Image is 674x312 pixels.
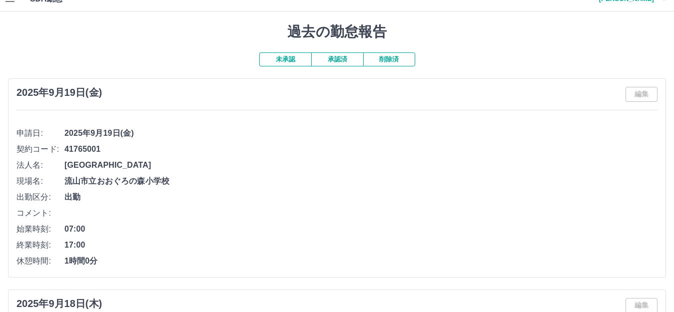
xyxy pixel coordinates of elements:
[64,175,658,187] span: 流山市立おおぐろの森小学校
[16,127,64,139] span: 申請日:
[16,223,64,235] span: 始業時刻:
[311,52,363,66] button: 承認済
[259,52,311,66] button: 未承認
[64,255,658,267] span: 1時間0分
[64,143,658,155] span: 41765001
[16,87,102,98] h3: 2025年9月19日(金)
[16,298,102,310] h3: 2025年9月18日(木)
[16,143,64,155] span: 契約コード:
[16,255,64,267] span: 休憩時間:
[16,207,64,219] span: コメント:
[64,191,658,203] span: 出勤
[16,175,64,187] span: 現場名:
[16,239,64,251] span: 終業時刻:
[363,52,415,66] button: 削除済
[8,23,666,40] h1: 過去の勤怠報告
[16,159,64,171] span: 法人名:
[16,191,64,203] span: 出勤区分:
[64,239,658,251] span: 17:00
[64,223,658,235] span: 07:00
[64,159,658,171] span: [GEOGRAPHIC_DATA]
[64,127,658,139] span: 2025年9月19日(金)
